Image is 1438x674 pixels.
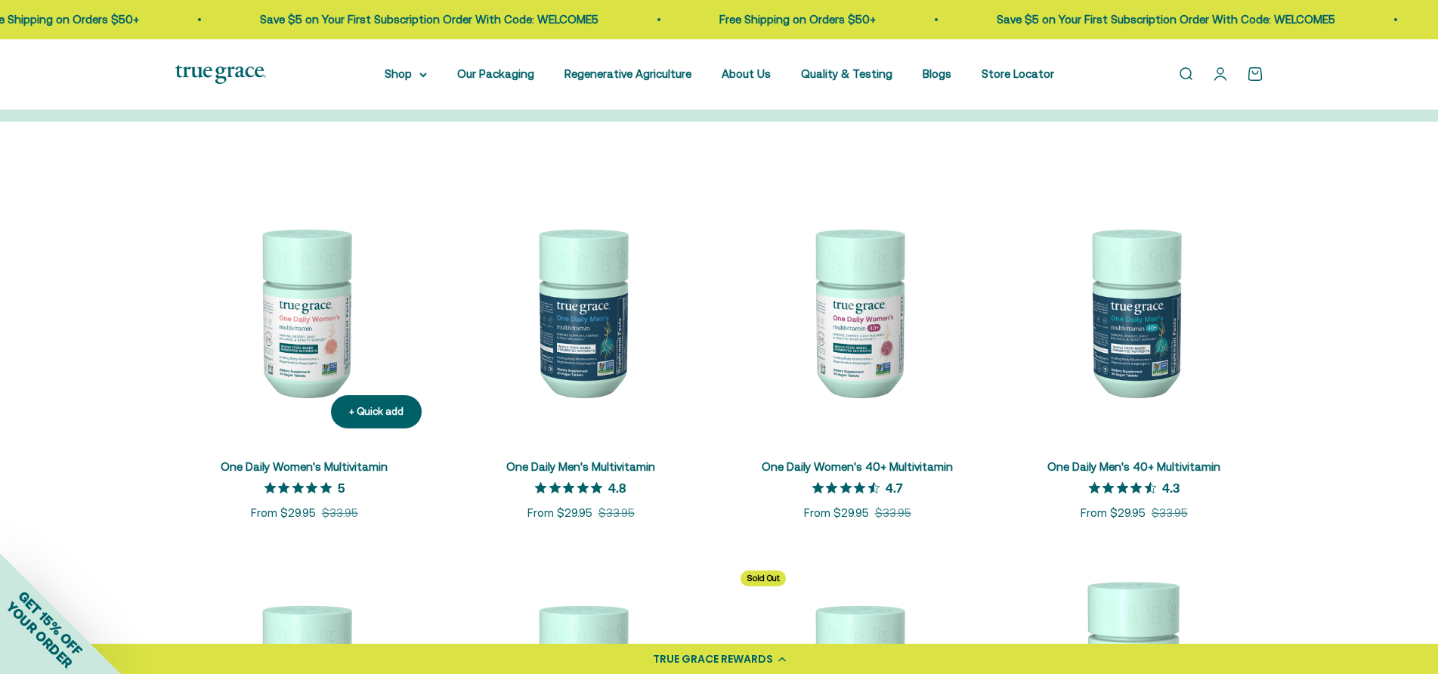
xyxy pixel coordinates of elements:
[812,478,886,499] span: 4.7 out 5 stars rating in total 21 reviews
[264,478,338,499] span: 5 out 5 stars rating in total 4 reviews
[251,504,316,522] sale-price: From $29.95
[608,480,626,495] p: 4.8
[175,182,434,441] img: We select ingredients that play a concrete role in true health, and we include them at effective ...
[722,67,771,80] a: About Us
[997,11,1335,29] p: Save $5 on Your First Subscription Order With Code: WELCOME5
[457,67,534,80] a: Our Packaging
[762,460,953,473] a: One Daily Women's 40+ Multivitamin
[598,504,635,522] compare-at-price: $33.95
[923,67,951,80] a: Blogs
[385,65,427,83] summary: Shop
[1152,504,1188,522] compare-at-price: $33.95
[15,588,85,658] span: GET 15% OFF
[728,182,987,441] img: Daily Multivitamin for Immune Support, Energy, Daily Balance, and Healthy Bone Support* Vitamin A...
[506,460,655,473] a: One Daily Men's Multivitamin
[1162,480,1180,495] p: 4.3
[886,480,903,495] p: 4.7
[653,651,773,667] div: TRUE GRACE REWARDS
[1005,182,1263,441] img: One Daily Men's 40+ Multivitamin
[801,67,892,80] a: Quality & Testing
[875,504,911,522] compare-at-price: $33.95
[719,13,876,26] a: Free Shipping on Orders $50+
[527,504,592,522] sale-price: From $29.95
[982,67,1054,80] a: Store Locator
[349,404,404,420] div: + Quick add
[1089,478,1162,499] span: 4.3 out 5 stars rating in total 3 reviews
[1047,460,1220,473] a: One Daily Men's 40+ Multivitamin
[1081,504,1146,522] sale-price: From $29.95
[260,11,598,29] p: Save $5 on Your First Subscription Order With Code: WELCOME5
[322,504,358,522] compare-at-price: $33.95
[3,598,76,671] span: YOUR ORDER
[535,478,608,499] span: 4.8 out 5 stars rating in total 4 reviews
[331,395,422,429] button: + Quick add
[452,182,710,441] img: One Daily Men's Multivitamin
[221,460,388,473] a: One Daily Women's Multivitamin
[338,480,345,495] p: 5
[804,504,869,522] sale-price: From $29.95
[564,67,691,80] a: Regenerative Agriculture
